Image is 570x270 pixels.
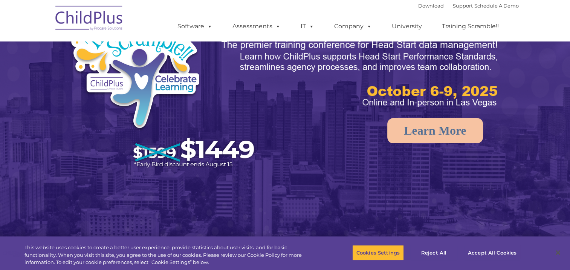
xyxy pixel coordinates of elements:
button: Close [550,244,566,261]
span: Last name [105,50,128,55]
a: Learn More [387,118,483,143]
div: This website uses cookies to create a better user experience, provide statistics about user visit... [24,244,313,266]
a: IT [293,19,322,34]
a: Download [418,3,444,9]
a: Training Scramble!! [434,19,506,34]
a: Schedule A Demo [474,3,519,9]
span: Phone number [105,81,137,86]
a: Assessments [225,19,288,34]
font: | [418,3,519,9]
a: University [384,19,429,34]
button: Cookies Settings [352,245,404,261]
a: Company [327,19,379,34]
a: Support [453,3,473,9]
a: Software [170,19,220,34]
img: ChildPlus by Procare Solutions [52,0,127,38]
button: Reject All [410,245,457,261]
button: Accept All Cookies [464,245,521,261]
